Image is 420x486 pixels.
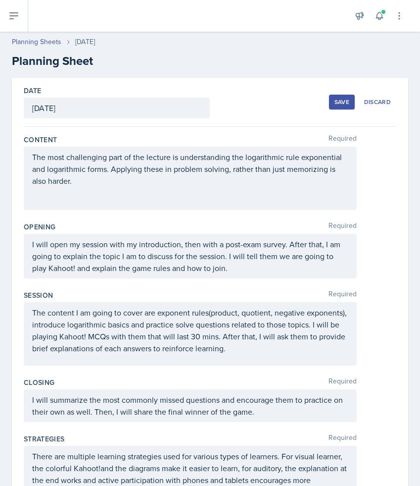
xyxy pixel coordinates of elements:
[32,307,348,354] p: The content I am going to cover are exponent rules(product, quotient, negative exponents), introd...
[32,394,348,418] p: I will summarize the most commonly missed questions and encourage them to practice on their own a...
[328,378,357,387] span: Required
[32,238,348,274] p: I will open my session with my introduction, then with a post-exam survey. After that, I am going...
[24,434,65,444] label: Strategies
[364,98,391,106] div: Discard
[32,151,348,187] p: The most challenging part of the lecture is understanding the logarithmic rule exponential and lo...
[24,290,53,300] label: Session
[328,135,357,145] span: Required
[75,37,95,47] div: [DATE]
[329,95,355,109] button: Save
[328,222,357,232] span: Required
[359,95,396,109] button: Discard
[24,135,57,145] label: Content
[328,290,357,300] span: Required
[12,52,408,70] h2: Planning Sheet
[24,86,41,96] label: Date
[24,222,55,232] label: Opening
[24,378,54,387] label: Closing
[12,37,61,47] a: Planning Sheets
[334,98,349,106] div: Save
[328,434,357,444] span: Required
